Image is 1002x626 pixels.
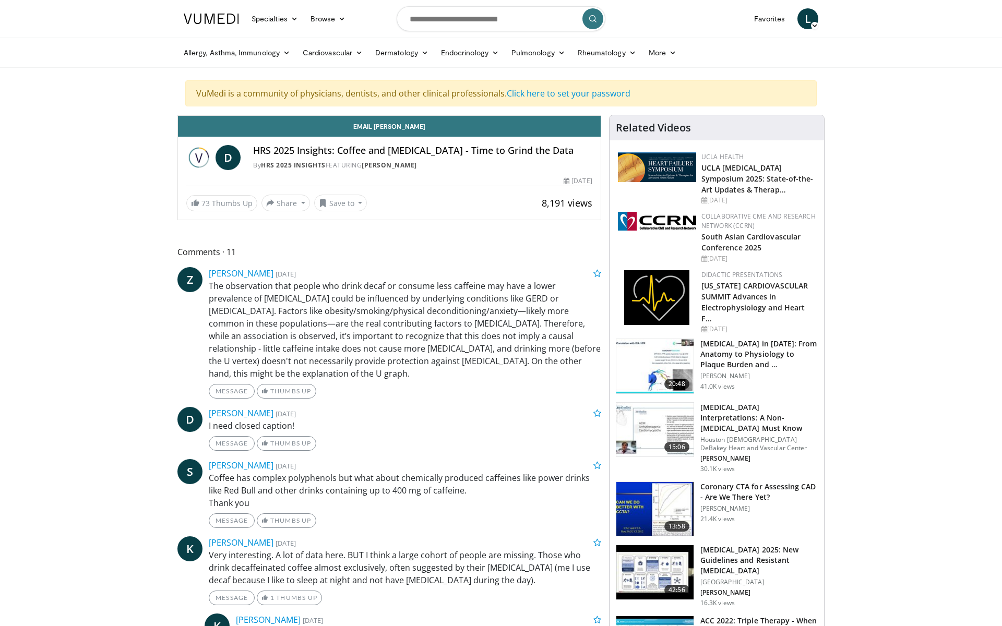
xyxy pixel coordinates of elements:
div: [DATE] [701,254,816,263]
a: UCLA [MEDICAL_DATA] Symposium 2025: State-of-the-Art Updates & Therap… [701,163,814,195]
a: Message [209,384,255,399]
img: VuMedi Logo [184,14,239,24]
a: Click here to set your password [507,88,630,99]
p: 30.1K views [700,465,735,473]
small: [DATE] [276,538,296,548]
h3: Coronary CTA for Assessing CAD - Are We There Yet? [700,481,818,502]
img: 823da73b-7a00-425d-bb7f-45c8b03b10c3.150x105_q85_crop-smart_upscale.jpg [616,339,694,393]
a: [PERSON_NAME] [209,537,273,548]
img: a04ee3ba-8487-4636-b0fb-5e8d268f3737.png.150x105_q85_autocrop_double_scale_upscale_version-0.2.png [618,212,696,231]
div: [DATE] [701,196,816,205]
a: 73 Thumbs Up [186,195,257,211]
button: Share [261,195,310,211]
a: UCLA Health [701,152,744,161]
h3: [MEDICAL_DATA] in [DATE]: From Anatomy to Physiology to Plaque Burden and … [700,339,818,370]
a: South Asian Cardiovascular Conference 2025 [701,232,801,252]
a: 20:48 [MEDICAL_DATA] in [DATE]: From Anatomy to Physiology to Plaque Burden and … [PERSON_NAME] 4... [616,339,818,394]
a: Browse [304,8,352,29]
p: [PERSON_NAME] [700,588,818,597]
a: HRS 2025 Insights [261,161,326,170]
a: Cardiovascular [296,42,369,63]
small: [DATE] [303,616,323,625]
img: 1860aa7a-ba06-47e3-81a4-3dc728c2b4cf.png.150x105_q85_autocrop_double_scale_upscale_version-0.2.png [624,270,689,325]
div: VuMedi is a community of physicians, dentists, and other clinical professionals. [185,80,817,106]
a: D [216,145,241,170]
h4: Related Videos [616,122,691,134]
a: Thumbs Up [257,436,316,451]
p: [PERSON_NAME] [700,372,818,380]
a: Email [PERSON_NAME] [178,116,601,137]
p: Very interesting. A lot of data here. BUT I think a large cohort of people are missing. Those who... [209,549,601,586]
p: Houston [DEMOGRAPHIC_DATA] DeBakey Heart and Vascular Center [700,436,818,452]
a: [US_STATE] CARDIOVASCULAR SUMMIT Advances in Electrophysiology and Heart F… [701,281,808,323]
span: 42:56 [664,585,689,595]
p: I need closed caption! [209,419,601,432]
div: [DATE] [701,324,816,334]
a: Collaborative CME and Research Network (CCRN) [701,212,816,230]
a: Allergy, Asthma, Immunology [177,42,296,63]
h4: HRS 2025 Insights: Coffee and [MEDICAL_DATA] - Time to Grind the Data [253,145,592,156]
a: S [177,459,202,484]
span: 20:48 [664,379,689,389]
a: Message [209,513,255,528]
a: Thumbs Up [257,513,316,528]
a: Rheumatology [571,42,642,63]
a: 15:06 [MEDICAL_DATA] Interpretations: A Non-[MEDICAL_DATA] Must Know Houston [DEMOGRAPHIC_DATA] D... [616,402,818,473]
a: Dermatology [369,42,435,63]
p: [PERSON_NAME] [700,454,818,463]
span: Comments 11 [177,245,601,259]
button: Save to [314,195,367,211]
a: Specialties [245,8,304,29]
a: 42:56 [MEDICAL_DATA] 2025: New Guidelines and Resistant [MEDICAL_DATA] [GEOGRAPHIC_DATA] [PERSON_... [616,545,818,607]
a: 13:58 Coronary CTA for Assessing CAD - Are We There Yet? [PERSON_NAME] 21.4K views [616,481,818,537]
p: [PERSON_NAME] [700,504,818,513]
img: HRS 2025 Insights [186,145,211,170]
a: [PERSON_NAME] [236,614,301,625]
img: 0682476d-9aca-4ba2-9755-3b180e8401f5.png.150x105_q85_autocrop_double_scale_upscale_version-0.2.png [618,152,696,182]
p: Coffee has complex polyphenols but what about chemically produced caffeines like power drinks lik... [209,472,601,509]
div: Didactic Presentations [701,270,816,280]
h3: [MEDICAL_DATA] 2025: New Guidelines and Resistant [MEDICAL_DATA] [700,545,818,576]
a: [PERSON_NAME] [362,161,417,170]
span: 1 [270,594,275,601]
a: [PERSON_NAME] [209,460,273,471]
span: 13:58 [664,521,689,532]
a: Favorites [748,8,791,29]
span: 73 [201,198,210,208]
a: D [177,407,202,432]
span: 15:06 [664,442,689,452]
a: Thumbs Up [257,384,316,399]
p: [GEOGRAPHIC_DATA] [700,578,818,586]
small: [DATE] [276,461,296,471]
span: L [797,8,818,29]
p: The observation that people who drink decaf or consume less caffeine may have a lower prevalence ... [209,280,601,380]
input: Search topics, interventions [397,6,605,31]
img: 280bcb39-0f4e-42eb-9c44-b41b9262a277.150x105_q85_crop-smart_upscale.jpg [616,545,694,599]
span: 8,191 views [542,197,592,209]
a: 1 Thumbs Up [257,591,322,605]
video-js: Video Player [178,115,601,116]
a: Z [177,267,202,292]
p: 16.3K views [700,599,735,607]
a: [PERSON_NAME] [209,407,273,419]
a: Endocrinology [435,42,505,63]
a: Pulmonology [505,42,571,63]
a: [PERSON_NAME] [209,268,273,279]
p: 41.0K views [700,382,735,391]
small: [DATE] [276,409,296,418]
a: K [177,536,202,561]
small: [DATE] [276,269,296,279]
a: Message [209,591,255,605]
div: [DATE] [564,176,592,186]
img: 59f69555-d13b-4130-aa79-5b0c1d5eebbb.150x105_q85_crop-smart_upscale.jpg [616,403,694,457]
p: 21.4K views [700,515,735,523]
a: More [642,42,683,63]
img: 34b2b9a4-89e5-4b8c-b553-8a638b61a706.150x105_q85_crop-smart_upscale.jpg [616,482,694,536]
div: By FEATURING [253,161,592,170]
a: Message [209,436,255,451]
